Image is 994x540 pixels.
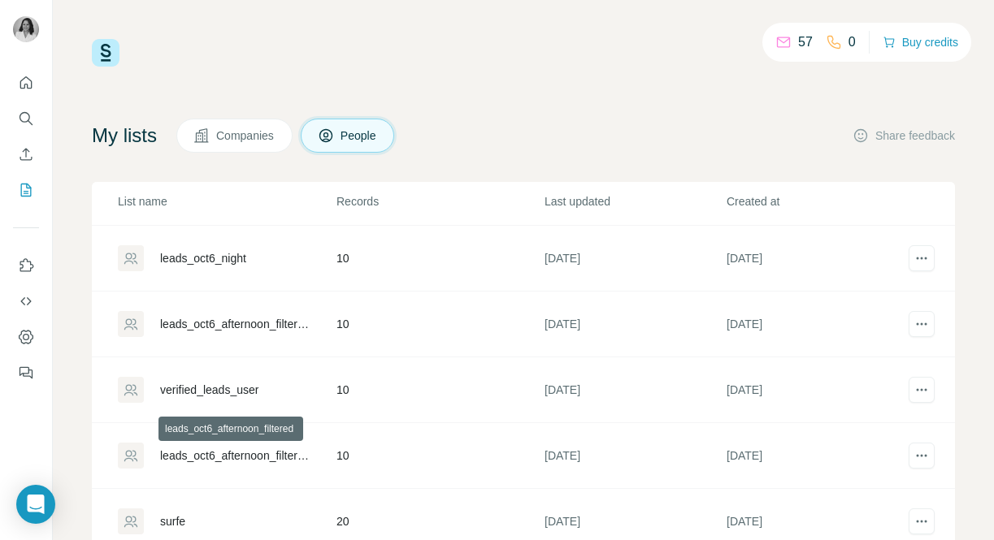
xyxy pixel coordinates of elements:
button: Use Surfe on LinkedIn [13,251,39,280]
h4: My lists [92,123,157,149]
p: Created at [727,193,907,210]
button: Use Surfe API [13,287,39,316]
td: [DATE] [544,357,726,423]
button: actions [909,377,935,403]
td: [DATE] [544,292,726,357]
td: [DATE] [726,357,908,423]
div: leads_oct6_afternoon_filtered [160,316,309,332]
button: Feedback [13,358,39,387]
div: leads_oct6_afternoon_filtered [160,447,309,464]
button: Dashboard [13,322,39,352]
button: Share feedback [853,127,955,144]
button: actions [909,443,935,469]
button: Search [13,104,39,133]
p: Records [336,193,543,210]
p: 57 [798,32,813,52]
button: actions [909,311,935,337]
td: [DATE] [726,423,908,489]
button: Quick start [13,68,39,97]
div: leads_oct6_night [160,250,246,266]
td: [DATE] [544,423,726,489]
div: surfe [160,513,185,529]
td: 10 [336,226,544,292]
button: actions [909,245,935,271]
p: Last updated [545,193,725,210]
td: 10 [336,423,544,489]
td: [DATE] [726,226,908,292]
button: actions [909,508,935,534]
td: [DATE] [726,292,908,357]
button: Enrich CSV [13,140,39,169]
img: Avatar [13,16,39,42]
span: Companies [216,127,276,144]
p: List name [118,193,335,210]
div: Open Intercom Messenger [16,485,55,524]
td: [DATE] [544,226,726,292]
td: 10 [336,292,544,357]
button: My lists [13,175,39,205]
button: Buy credits [883,31,958,54]
td: 10 [336,357,544,423]
div: verified_leads_user [160,382,258,398]
span: People [341,127,378,144]
p: 0 [849,32,856,52]
img: Surfe Logo [92,39,119,67]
